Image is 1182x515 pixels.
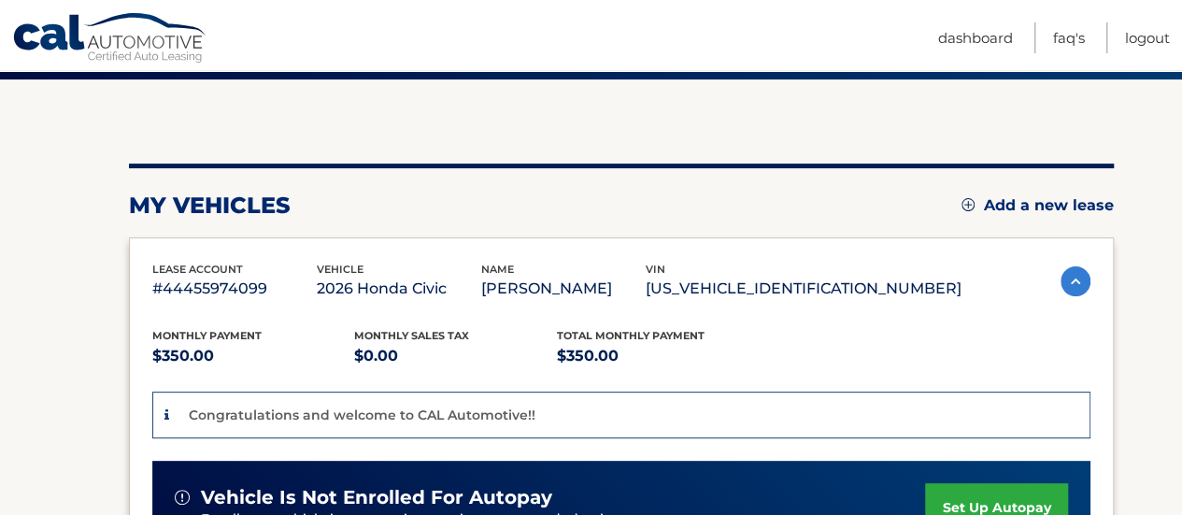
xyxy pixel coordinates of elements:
span: Monthly Payment [152,329,262,342]
p: $0.00 [354,343,557,369]
span: name [481,263,514,276]
p: $350.00 [557,343,760,369]
p: [PERSON_NAME] [481,276,646,302]
p: #44455974099 [152,276,317,302]
span: Monthly sales Tax [354,329,469,342]
span: vin [646,263,665,276]
h2: my vehicles [129,192,291,220]
a: Logout [1125,22,1170,53]
p: 2026 Honda Civic [317,276,481,302]
p: $350.00 [152,343,355,369]
p: [US_VEHICLE_IDENTIFICATION_NUMBER] [646,276,961,302]
a: Cal Automotive [12,12,208,66]
span: vehicle is not enrolled for autopay [201,486,552,509]
a: Add a new lease [961,196,1114,215]
a: Dashboard [938,22,1013,53]
span: Total Monthly Payment [557,329,705,342]
img: add.svg [961,198,975,211]
img: alert-white.svg [175,490,190,505]
span: lease account [152,263,243,276]
a: FAQ's [1053,22,1085,53]
p: Congratulations and welcome to CAL Automotive!! [189,407,535,423]
span: vehicle [317,263,363,276]
img: accordion-active.svg [1061,266,1090,296]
